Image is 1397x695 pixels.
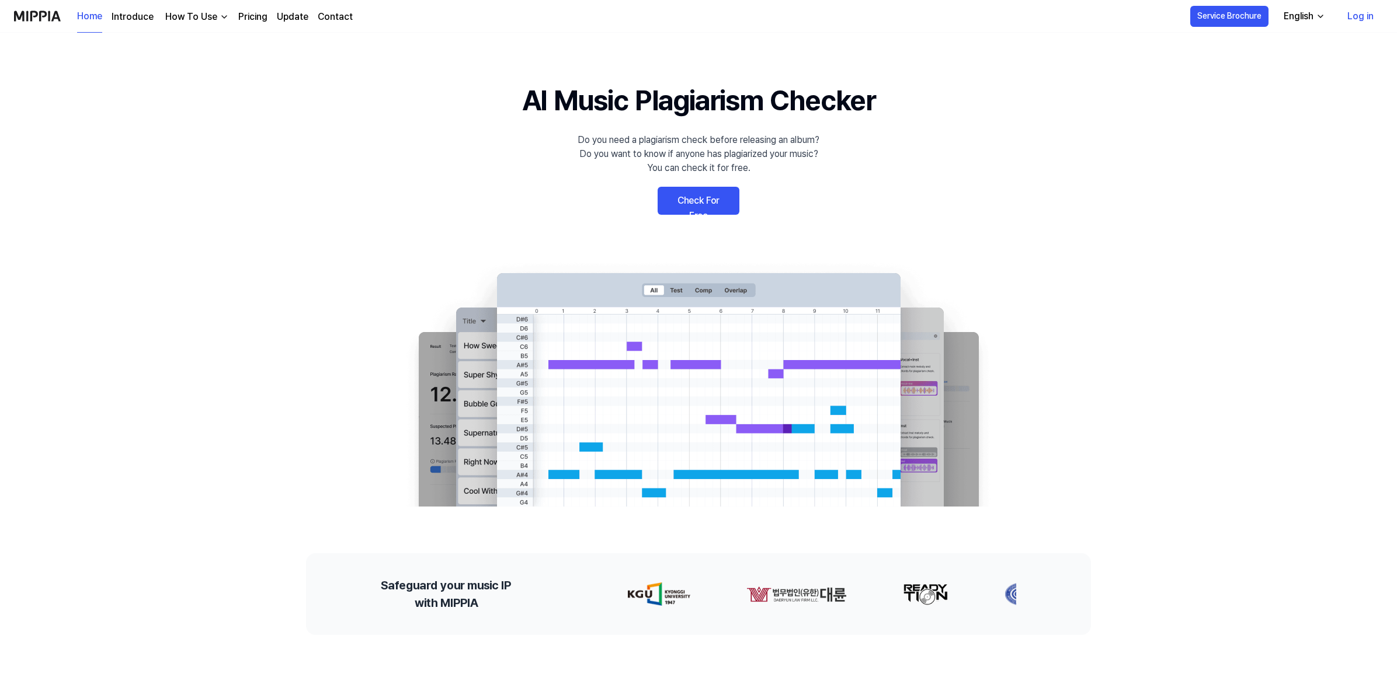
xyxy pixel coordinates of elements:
a: Check For Free [658,187,739,215]
img: main Image [395,261,1002,507]
img: partner-logo-1 [746,582,847,606]
img: partner-logo-2 [903,582,948,606]
a: Update [277,10,308,24]
h2: Safeguard your music IP with MIPPIA [381,577,511,612]
img: partner-logo-3 [1005,582,1041,606]
img: partner-logo-0 [628,582,690,606]
button: Service Brochure [1190,6,1269,27]
a: Contact [318,10,353,24]
img: down [220,12,229,22]
button: English [1274,5,1332,28]
div: Do you need a plagiarism check before releasing an album? Do you want to know if anyone has plagi... [578,133,819,175]
button: How To Use [163,10,229,24]
a: Pricing [238,10,267,24]
div: How To Use [163,10,220,24]
h1: AI Music Plagiarism Checker [522,79,875,121]
div: English [1281,9,1316,23]
a: Introduce [112,10,154,24]
a: Home [77,1,102,33]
